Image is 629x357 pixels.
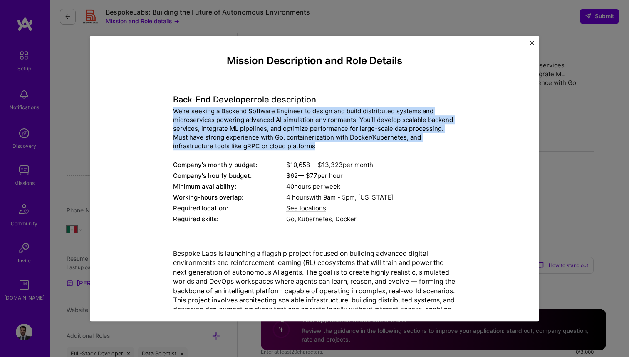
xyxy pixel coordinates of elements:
div: 40 hours per week [286,182,456,191]
div: $ 10,658 — $ 13,323 per month [286,160,456,169]
div: We’re seeking a Backend Software Engineer to design and build distributed systems and microservic... [173,107,456,150]
div: Company's monthly budget: [173,160,286,169]
div: Required skills: [173,215,286,223]
div: Required location: [173,204,286,212]
span: 9am - 5pm , [322,193,358,201]
span: See locations [286,204,326,212]
div: $ 62 — $ 77 per hour [286,171,456,180]
h4: Mission Description and Role Details [173,55,456,67]
div: 4 hours with [US_STATE] [286,193,456,202]
button: Close [530,41,534,50]
div: Working-hours overlap: [173,193,286,202]
div: Company's hourly budget: [173,171,286,180]
div: Go, Kubernetes, Docker [286,215,456,223]
h4: Back-End Developer role description [173,95,456,105]
div: Minimum availability: [173,182,286,191]
p: Bespoke Labs is launching a flagship project focused on building advanced digital environments an... [173,249,456,323]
